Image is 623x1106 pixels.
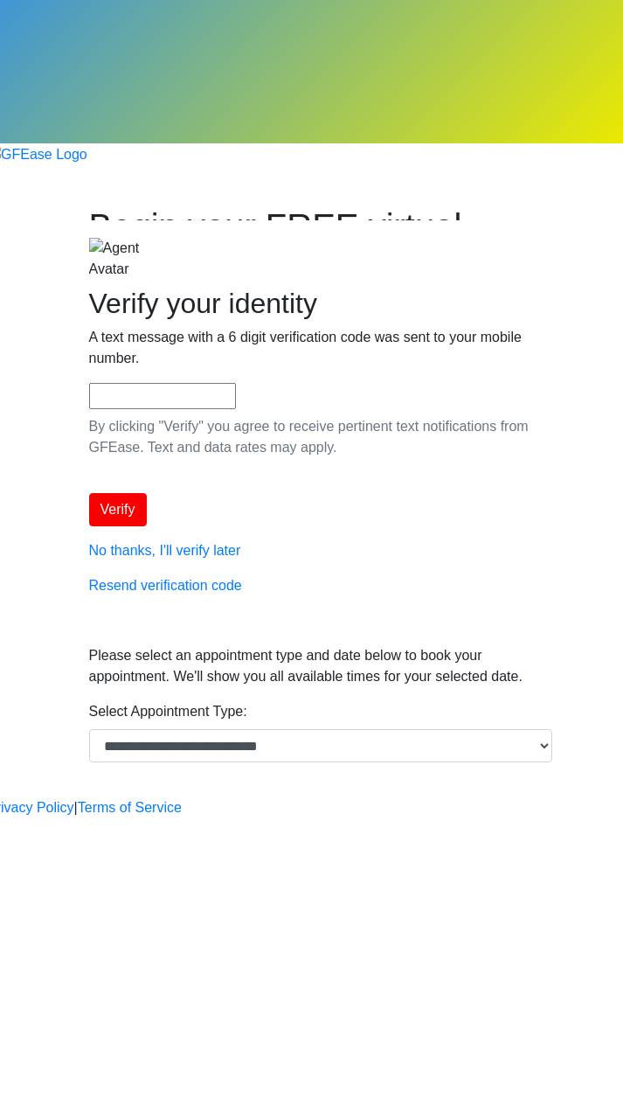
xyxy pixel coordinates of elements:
h1: Begin your FREE virtual smile assessment! [89,204,535,220]
button: Verify [89,493,147,526]
a: Resend verification code [89,578,242,593]
p: Please select an appointment type and date below to book your appointment. We'll show you all ava... [89,645,535,687]
a: No thanks, I'll verify later [89,543,241,558]
h2: Verify your identity [89,287,535,320]
label: Select Appointment Type: [89,701,247,722]
a: | [74,797,78,818]
p: A text message with a 6 digit verification code was sent to your mobile number. [89,327,535,369]
img: Agent Avatar [89,238,142,280]
a: Terms of Service [78,797,182,818]
p: By clicking "Verify" you agree to receive pertinent text notifications from GFEase. Text and data... [89,416,535,458]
